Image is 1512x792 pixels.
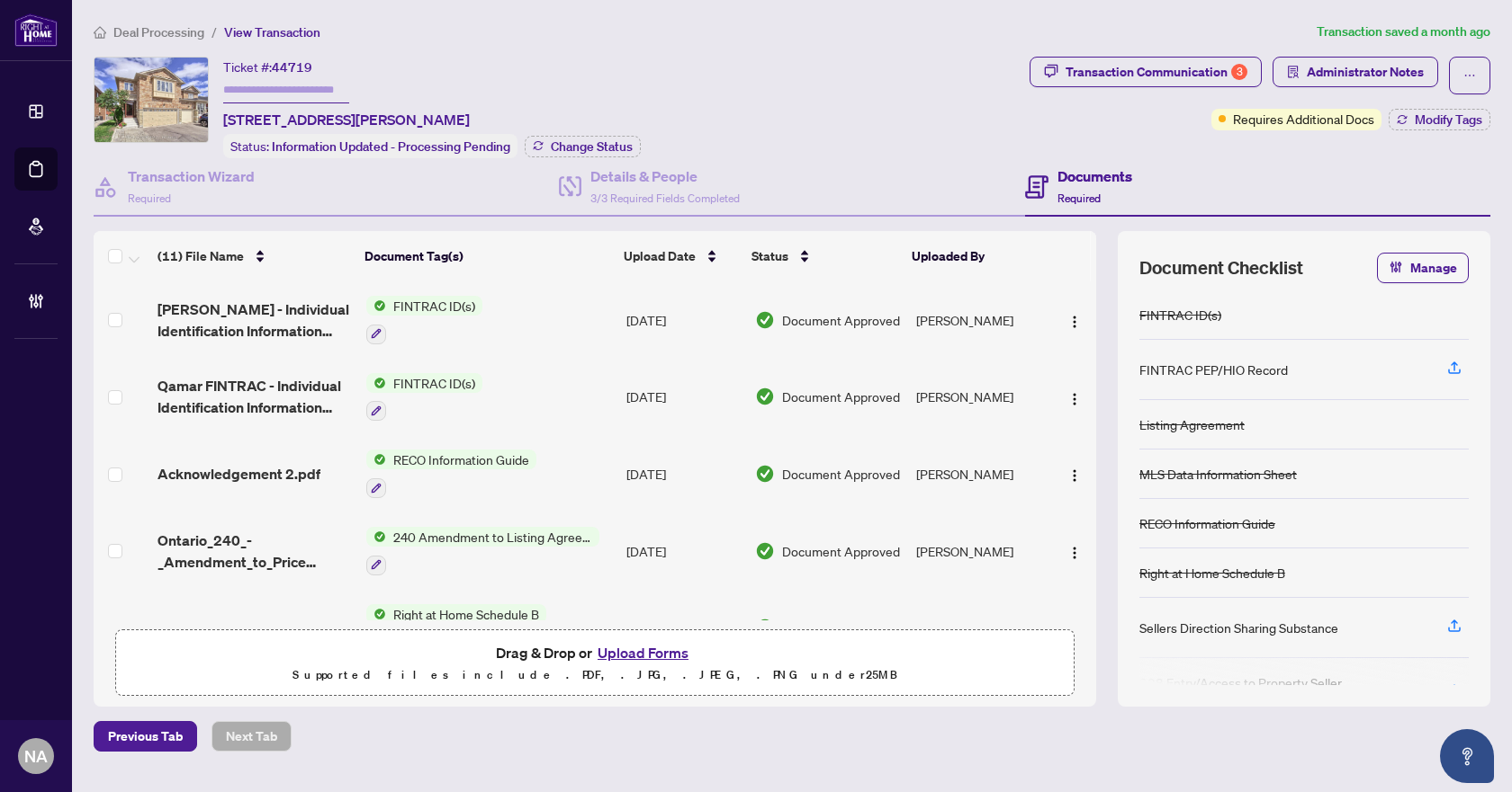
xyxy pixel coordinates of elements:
div: Right at Home Schedule B [1139,563,1285,583]
img: Status Icon [366,296,386,316]
button: Upload Forms [592,641,694,664]
button: Logo [1060,306,1089,334]
span: home [94,26,106,39]
button: Logo [1060,613,1089,642]
span: Upload Date [624,246,696,266]
td: [DATE] [619,590,748,667]
td: [PERSON_NAME] [909,281,1051,359]
td: [PERSON_NAME] [909,590,1051,667]
li: / [211,22,217,42]
div: Ticket #: [223,57,312,77]
div: 3 [1231,64,1247,80]
p: Supported files include .PDF, .JPG, .JPEG, .PNG under 25 MB [127,664,1063,686]
span: 3/3 Required Fields Completed [590,191,740,205]
button: Administrator Notes [1273,57,1438,87]
img: Status Icon [366,527,386,547]
img: logo [14,13,58,47]
span: Deal Processing [113,24,204,40]
td: [DATE] [619,359,748,436]
th: Status [744,231,904,281]
div: MLS Data Information Sheet [1139,464,1297,484]
th: Upload Date [616,231,744,281]
span: Required [128,191,171,205]
button: Modify Tags [1389,109,1490,130]
span: 44719 [272,59,312,76]
span: Status [751,246,788,266]
img: Status Icon [366,604,386,624]
span: Document Checklist [1139,255,1303,280]
span: Qamar FINTRAC - Individual Identification Information Record 1.pdf [157,375,351,418]
span: Document Approved [782,541,900,561]
button: Status IconRight at Home Schedule B [366,604,546,653]
td: [PERSON_NAME] [909,359,1051,436]
img: Document Status [755,310,775,330]
img: Logo [1067,392,1082,406]
span: Acknowledgement 2.pdf [157,463,320,485]
td: [DATE] [619,512,748,590]
button: Status IconFINTRAC ID(s) [366,296,482,344]
span: Required [1057,191,1101,205]
td: [PERSON_NAME] [909,435,1051,512]
span: Drag & Drop orUpload FormsSupported files include .PDF, .JPG, .JPEG, .PNG under25MB [116,630,1074,697]
span: RECO Information Guide [386,449,536,469]
span: ellipsis [1463,69,1476,82]
span: Document Approved [782,310,900,330]
button: Status IconRECO Information Guide [366,449,536,498]
span: 240 Amendment to Listing Agreement - Authority to Offer for Sale Price Change/Extension/Amendment(s) [386,527,599,547]
span: Change Status [551,140,633,153]
img: IMG-N12293964_1.jpg [94,58,208,142]
h4: Details & People [590,165,740,187]
button: Change Status [525,136,641,157]
div: Listing Agreement [1139,414,1245,434]
span: Previous Tab [108,722,183,751]
span: Document Approved [782,618,900,637]
th: (11) File Name [150,231,357,281]
button: Status IconFINTRAC ID(s) [366,373,482,422]
button: Open asap [1440,729,1494,783]
th: Uploaded By [904,231,1046,281]
span: FINTRAC ID(s) [386,296,482,316]
h4: Transaction Wizard [128,165,255,187]
span: Requires Additional Docs [1233,109,1374,129]
button: Transaction Communication3 [1030,57,1262,87]
td: [DATE] [619,435,748,512]
article: Transaction saved a month ago [1317,22,1490,42]
span: Manage [1410,254,1457,282]
div: FINTRAC ID(s) [1139,305,1221,325]
img: Logo [1067,315,1082,329]
div: RECO Information Guide [1139,513,1275,533]
span: View Transaction [224,24,320,40]
span: NA [24,743,48,769]
img: Status Icon [366,449,386,469]
div: Status: [223,134,517,158]
span: Form 105.pdf [157,617,247,638]
span: Ontario_240_-_Amendment_to_Price changed.pdf [157,529,351,573]
div: Sellers Direction Sharing Substance [1139,618,1338,637]
img: Document Status [755,464,775,484]
span: FINTRAC ID(s) [386,373,482,393]
img: Document Status [755,541,775,561]
td: [DATE] [619,281,748,359]
span: (11) File Name [157,246,244,266]
h4: Documents [1057,165,1132,187]
button: Logo [1060,382,1089,411]
button: Previous Tab [94,721,197,752]
button: Logo [1060,459,1089,488]
td: [PERSON_NAME] [909,512,1051,590]
span: [PERSON_NAME] - Individual Identification Information Record 1.pdf [157,298,351,342]
span: Document Approved [782,387,900,406]
img: Document Status [755,618,775,637]
button: Status Icon240 Amendment to Listing Agreement - Authority to Offer for Sale Price Change/Extensio... [366,527,599,575]
span: Document Approved [782,464,900,484]
div: Transaction Communication [1066,58,1247,86]
img: Logo [1067,468,1082,483]
span: Right at Home Schedule B [386,604,546,624]
img: Status Icon [366,373,386,393]
span: Drag & Drop or [496,641,694,664]
img: Document Status [755,387,775,406]
span: Modify Tags [1415,113,1482,126]
button: Logo [1060,537,1089,565]
span: Information Updated - Processing Pending [272,138,510,155]
span: solution [1287,66,1300,78]
button: Next Tab [211,721,292,752]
